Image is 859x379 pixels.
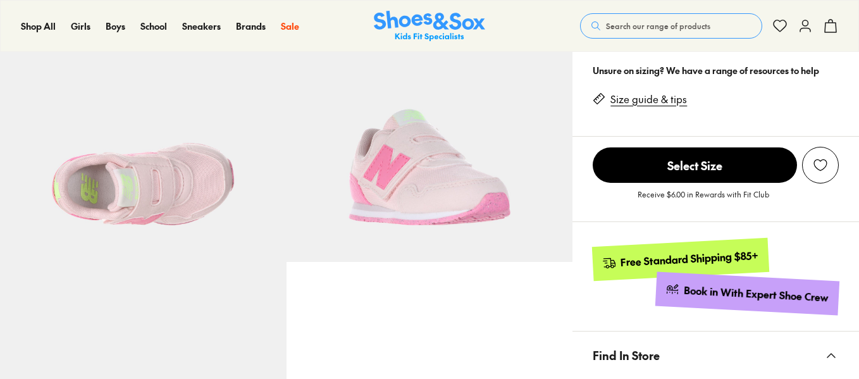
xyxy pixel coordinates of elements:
[106,20,125,32] span: Boys
[638,189,769,211] p: Receive $6.00 in Rewards with Fit Club
[593,147,797,183] button: Select Size
[140,20,167,32] span: School
[684,283,829,305] div: Book in With Expert Shoe Crew
[374,11,485,42] a: Shoes & Sox
[374,11,485,42] img: SNS_Logo_Responsive.svg
[606,20,710,32] span: Search our range of products
[182,20,221,32] span: Sneakers
[71,20,90,32] span: Girls
[592,238,769,281] a: Free Standard Shipping $85+
[21,20,56,32] span: Shop All
[802,147,839,183] button: Add to Wishlist
[71,20,90,33] a: Girls
[182,20,221,33] a: Sneakers
[236,20,266,32] span: Brands
[281,20,299,32] span: Sale
[140,20,167,33] a: School
[610,92,687,106] a: Size guide & tips
[21,20,56,33] a: Shop All
[593,64,839,77] div: Unsure on sizing? We have a range of resources to help
[593,337,660,374] span: Find In Store
[281,20,299,33] a: Sale
[621,249,759,270] div: Free Standard Shipping $85+
[655,272,839,316] a: Book in With Expert Shoe Crew
[236,20,266,33] a: Brands
[572,332,859,379] button: Find In Store
[580,13,762,39] button: Search our range of products
[106,20,125,33] a: Boys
